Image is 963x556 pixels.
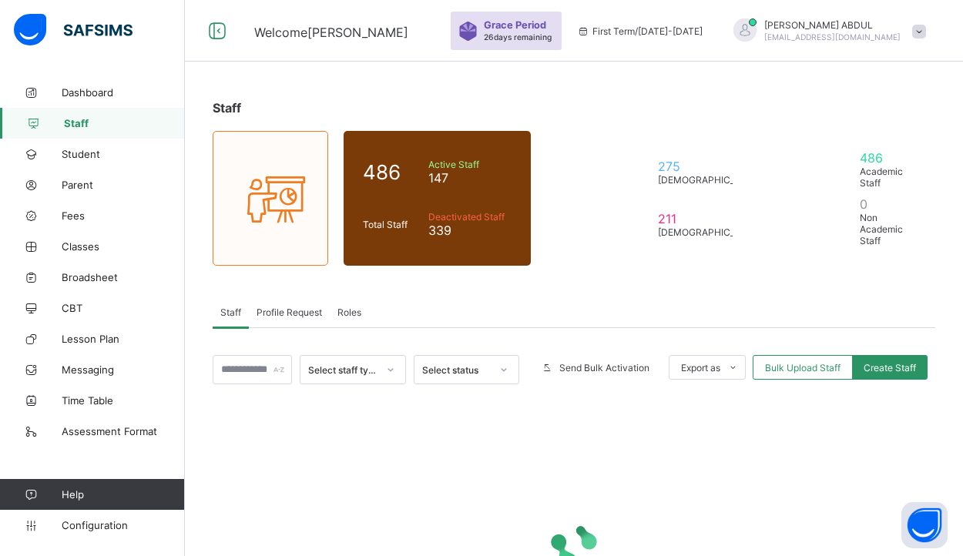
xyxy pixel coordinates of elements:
[458,22,478,41] img: sticker-purple.71386a28dfed39d6af7621340158ba97.svg
[363,160,421,184] span: 486
[62,271,185,283] span: Broadsheet
[681,362,720,373] span: Export as
[764,32,901,42] span: [EMAIL_ADDRESS][DOMAIN_NAME]
[64,117,185,129] span: Staff
[337,306,361,318] span: Roles
[62,519,184,531] span: Configuration
[62,302,185,314] span: CBT
[658,211,761,226] span: 211
[62,179,185,191] span: Parent
[901,502,948,548] button: Open asap
[213,100,241,116] span: Staff
[14,14,133,46] img: safsims
[220,306,241,318] span: Staff
[484,19,546,31] span: Grace Period
[860,150,916,166] span: 486
[62,148,185,160] span: Student
[718,18,934,44] div: SAHEEDABDUL
[428,159,512,170] span: Active Staff
[62,333,185,345] span: Lesson Plan
[658,159,761,174] span: 275
[559,362,649,373] span: Send Bulk Activation
[428,223,512,238] span: 339
[254,25,408,40] span: Welcome [PERSON_NAME]
[62,209,185,222] span: Fees
[658,226,761,238] span: [DEMOGRAPHIC_DATA]
[428,170,512,186] span: 147
[62,363,185,376] span: Messaging
[860,196,916,212] span: 0
[62,394,185,407] span: Time Table
[864,362,916,373] span: Create Staff
[62,240,185,253] span: Classes
[860,212,916,246] span: Non Academic Staff
[308,364,377,376] div: Select staff type
[658,174,761,186] span: [DEMOGRAPHIC_DATA]
[422,364,491,376] div: Select status
[359,215,424,234] div: Total Staff
[765,362,841,373] span: Bulk Upload Staff
[257,306,322,318] span: Profile Request
[860,166,916,189] span: Academic Staff
[62,425,185,437] span: Assessment Format
[764,19,901,31] span: [PERSON_NAME] ABDUL
[428,211,512,223] span: Deactivated Staff
[62,488,184,501] span: Help
[62,86,185,99] span: Dashboard
[577,25,703,37] span: session/term information
[484,32,552,42] span: 26 days remaining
